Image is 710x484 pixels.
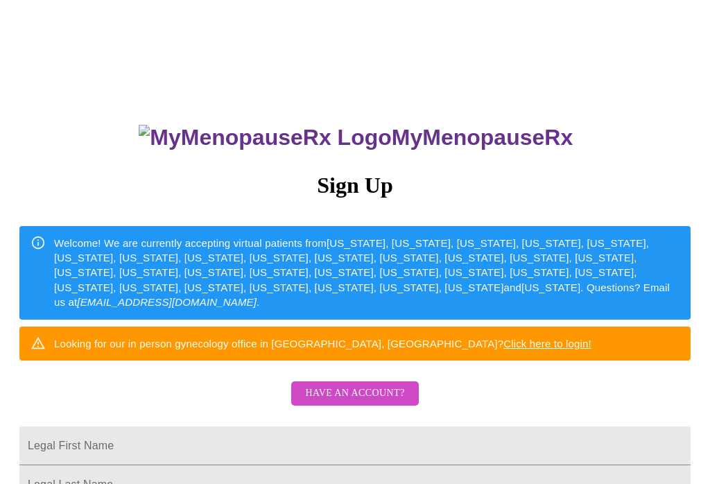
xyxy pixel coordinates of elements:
span: Have an account? [305,385,404,402]
h3: Sign Up [19,173,691,198]
a: Click here to login! [503,338,591,349]
a: Have an account? [288,397,422,408]
div: Welcome! We are currently accepting virtual patients from [US_STATE], [US_STATE], [US_STATE], [US... [54,230,679,316]
em: [EMAIL_ADDRESS][DOMAIN_NAME] [77,296,257,308]
h3: MyMenopauseRx [21,125,691,150]
button: Have an account? [291,381,418,406]
img: MyMenopauseRx Logo [139,125,391,150]
div: Looking for our in person gynecology office in [GEOGRAPHIC_DATA], [GEOGRAPHIC_DATA]? [54,331,591,356]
